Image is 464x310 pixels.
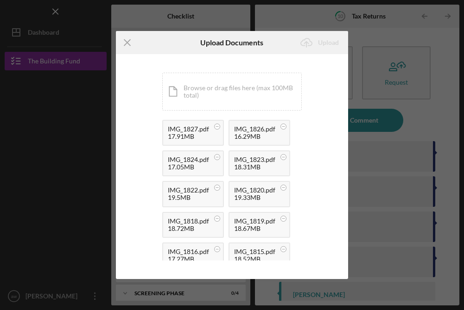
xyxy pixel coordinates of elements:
div: IMG_1815.pdf [234,248,275,255]
div: 17.91MB [168,133,209,140]
div: Upload [318,33,339,52]
h6: Upload Documents [200,38,263,47]
div: 16.29MB [234,133,275,140]
div: IMG_1822.pdf [168,186,209,194]
div: IMG_1818.pdf [168,217,209,225]
div: IMG_1819.pdf [234,217,275,225]
div: 19.33MB [234,194,275,201]
div: IMG_1823.pdf [234,156,275,163]
div: IMG_1820.pdf [234,186,275,194]
div: IMG_1824.pdf [168,156,209,163]
div: 17.27MB [168,255,209,263]
div: IMG_1827.pdf [168,125,209,133]
div: 18.52MB [234,255,275,263]
div: 17.05MB [168,163,209,171]
div: 18.72MB [168,225,209,232]
div: 18.31MB [234,163,275,171]
div: IMG_1816.pdf [168,248,209,255]
div: 18.67MB [234,225,275,232]
div: IMG_1826.pdf [234,125,275,133]
div: 19.5MB [168,194,209,201]
button: Upload [295,33,348,52]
